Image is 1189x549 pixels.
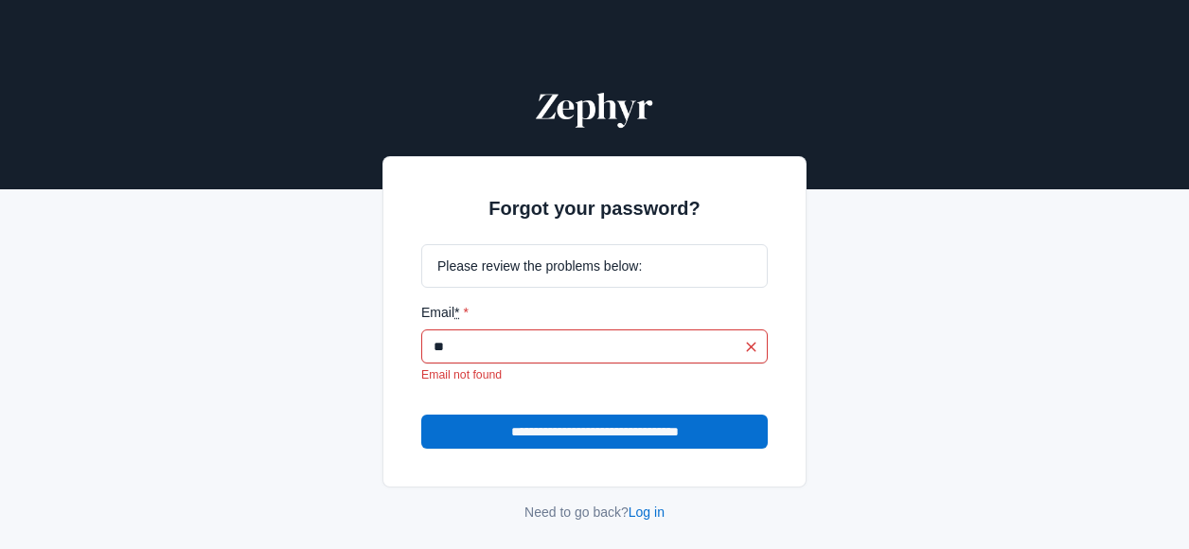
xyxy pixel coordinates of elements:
[629,505,665,520] a: Log in
[421,195,768,221] h2: Forgot your password?
[421,244,768,288] div: Please review the problems below:
[532,83,657,129] img: Zephyr Logo
[454,305,459,320] abbr: required
[382,503,807,522] div: Need to go back?
[421,367,768,384] div: Email not found
[421,303,768,322] label: Email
